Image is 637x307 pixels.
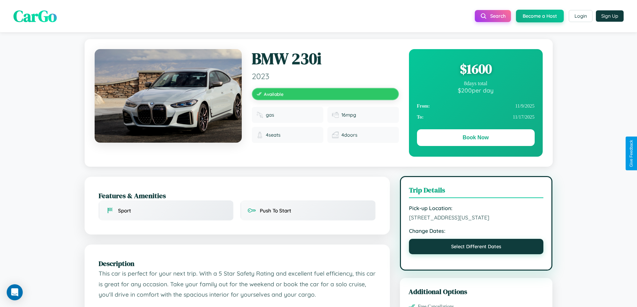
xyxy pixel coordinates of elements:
p: This car is perfect for your next trip. With a 5 Star Safety Rating and excellent fuel efficiency... [99,268,376,300]
button: Search [475,10,511,22]
h3: Trip Details [409,185,544,198]
span: gas [266,112,274,118]
div: 8 days total [417,81,535,87]
span: Push To Start [260,207,291,214]
span: CarGo [13,5,57,27]
span: Search [490,13,506,19]
img: BMW 230i 2023 [95,49,242,143]
img: Fuel efficiency [332,112,339,118]
button: Book Now [417,129,535,146]
strong: To: [417,114,424,120]
div: Open Intercom Messenger [7,284,23,300]
h2: Features & Amenities [99,191,376,200]
span: Sport [118,207,131,214]
button: Sign Up [596,10,624,22]
span: 16 mpg [341,112,356,118]
span: 2023 [252,71,399,81]
h3: Additional Options [409,287,544,296]
h1: BMW 230i [252,49,399,68]
div: 11 / 9 / 2025 [417,101,535,112]
strong: Change Dates: [409,227,544,234]
span: Available [264,91,284,97]
span: [STREET_ADDRESS][US_STATE] [409,214,544,221]
span: 4 seats [266,132,281,138]
img: Fuel type [256,112,263,118]
div: 11 / 17 / 2025 [417,112,535,123]
img: Doors [332,132,339,138]
img: Seats [256,132,263,138]
button: Become a Host [516,10,564,22]
button: Select Different Dates [409,239,544,254]
strong: From: [417,103,430,109]
span: 4 doors [341,132,357,138]
button: Login [569,10,593,22]
div: $ 200 per day [417,87,535,94]
div: Give Feedback [629,140,634,167]
h2: Description [99,259,376,268]
div: $ 1600 [417,60,535,78]
strong: Pick-up Location: [409,205,544,211]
